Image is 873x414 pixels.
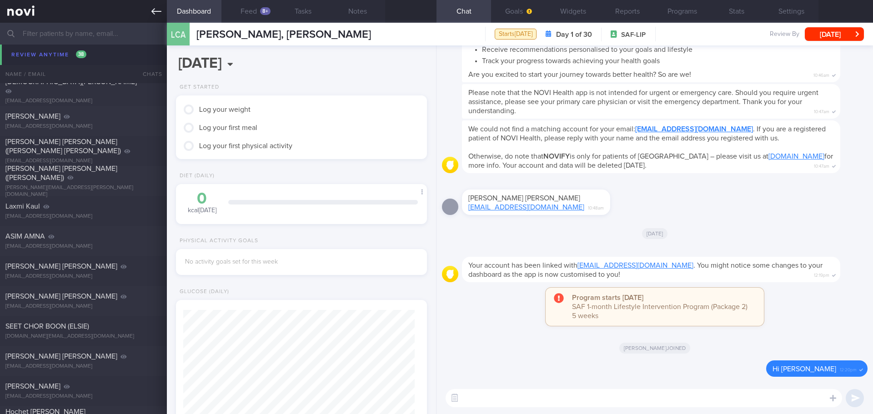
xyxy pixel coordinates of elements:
strong: Program starts [DATE] [572,294,643,301]
span: SAF 1-month Lifestyle Intervention Program (Package 2) [572,303,748,310]
span: 10:46am [813,70,829,79]
span: [DEMOGRAPHIC_DATA][PERSON_NAME] [5,78,137,85]
span: SAF-LIP [621,30,646,40]
div: [EMAIL_ADDRESS][DOMAIN_NAME] [5,98,161,105]
span: ASIM AMNA [5,233,45,240]
div: [DOMAIN_NAME][EMAIL_ADDRESS][DOMAIN_NAME] [5,333,161,340]
span: [PERSON_NAME] [5,383,60,390]
div: [EMAIL_ADDRESS][DOMAIN_NAME] [5,243,161,250]
span: 12:20pm [840,364,857,373]
li: Track your progress towards achieving your health goals [482,54,834,65]
div: [EMAIL_ADDRESS][DOMAIN_NAME] [5,393,161,400]
div: kcal [DATE] [185,191,219,215]
span: 5 weeks [572,312,598,319]
span: Your account has been linked with . You might notice some changes to your dashboard as the app is... [468,262,823,278]
span: SEET CHOR BOON (ELSIE) [5,323,89,330]
a: [EMAIL_ADDRESS][DOMAIN_NAME] [468,204,584,211]
div: Physical Activity Goals [176,238,258,244]
strong: NOVIFY [543,153,570,160]
span: [PERSON_NAME] joined [619,343,691,354]
span: [PERSON_NAME] [PERSON_NAME] [5,293,117,300]
span: We could not find a matching account for your email: . If you are a registered patient of NOVI He... [468,125,826,142]
span: [DATE] [642,228,668,239]
span: [PERSON_NAME] [PERSON_NAME] ([PERSON_NAME]) [5,165,117,181]
div: [PERSON_NAME][EMAIL_ADDRESS][PERSON_NAME][DOMAIN_NAME] [5,185,161,198]
div: Diet (Daily) [176,173,215,180]
a: [DOMAIN_NAME] [768,153,824,160]
span: Are you excited to start your journey towards better health? So are we! [468,71,691,78]
span: 10:47am [814,161,829,170]
div: LCA [165,17,192,52]
button: [DATE] [805,27,864,41]
span: [PERSON_NAME] [PERSON_NAME] [5,353,117,360]
span: [PERSON_NAME], [PERSON_NAME] [196,29,371,40]
span: 10:47am [814,106,829,115]
span: 10:48am [588,203,604,211]
div: [EMAIL_ADDRESS][DOMAIN_NAME] [5,303,161,310]
span: [PERSON_NAME] [PERSON_NAME] [5,53,117,60]
strong: Day 1 of 30 [556,30,592,39]
div: [EMAIL_ADDRESS][DOMAIN_NAME] [5,363,161,370]
span: [PERSON_NAME] [PERSON_NAME] [468,195,580,202]
div: 0 [185,191,219,207]
span: [PERSON_NAME] [PERSON_NAME] ([PERSON_NAME] [PERSON_NAME]) [5,138,121,155]
span: 12:19pm [814,270,829,279]
span: Please note that the NOVI Health app is not intended for urgent or emergency care. Should you req... [468,89,818,115]
a: [EMAIL_ADDRESS][DOMAIN_NAME] [577,262,693,269]
span: Otherwise, do note that is only for patients of [GEOGRAPHIC_DATA] – please visit us at for more i... [468,153,833,169]
div: [EMAIL_ADDRESS][DOMAIN_NAME] [5,273,161,280]
div: No activity goals set for this week [185,258,418,266]
div: [EMAIL_ADDRESS][DOMAIN_NAME] [5,213,161,220]
div: [PERSON_NAME][EMAIL_ADDRESS][DOMAIN_NAME] [5,63,161,70]
div: 8+ [260,7,271,15]
div: Get Started [176,84,219,91]
span: [PERSON_NAME] [5,113,60,120]
span: Hi [PERSON_NAME] [773,365,836,373]
span: Review By [770,30,799,39]
div: Glucose (Daily) [176,289,229,295]
div: Starts [DATE] [495,29,537,40]
div: [EMAIL_ADDRESS][DOMAIN_NAME] [5,123,161,130]
span: [PERSON_NAME] [PERSON_NAME] [5,263,117,270]
li: Receive recommendations personalised to your goals and lifestyle [482,43,834,54]
div: [EMAIL_ADDRESS][DOMAIN_NAME] [5,158,161,165]
a: [EMAIL_ADDRESS][DOMAIN_NAME] [635,125,753,133]
span: Laxmi Kaul [5,203,40,210]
